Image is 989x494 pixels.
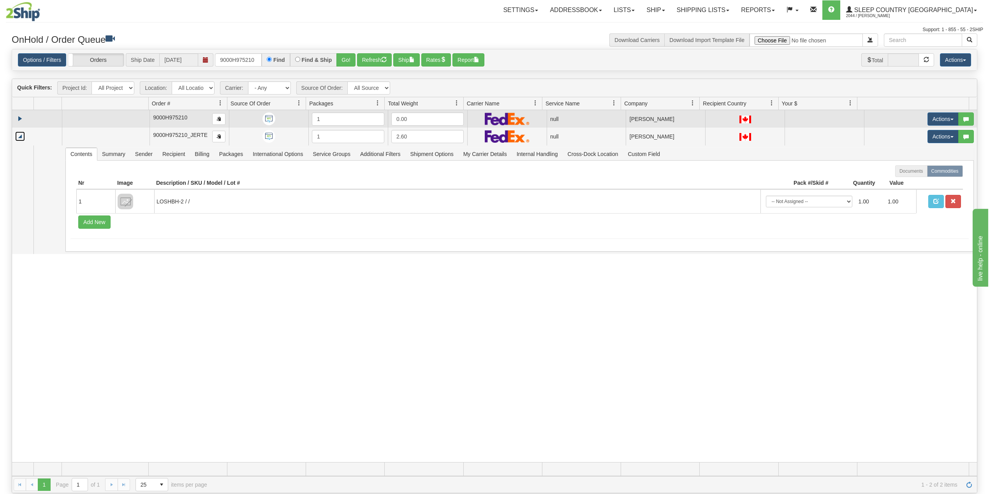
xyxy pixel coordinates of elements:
a: Total Weight filter column settings [450,96,463,110]
span: 25 [141,481,151,489]
span: Sender [130,148,157,160]
span: Service Groups [308,148,355,160]
span: Total Weight [388,100,418,107]
a: Your $ filter column settings [844,96,857,110]
span: Sleep Country [GEOGRAPHIC_DATA] [852,7,973,13]
span: Source Of Order: [296,81,348,95]
a: Service Name filter column settings [607,96,621,110]
input: Page 1 [72,478,88,491]
a: Addressbook [544,0,608,20]
span: Packages [309,100,333,107]
span: Page 1 [38,478,50,491]
span: Company [624,100,648,107]
label: Documents [895,165,927,177]
img: logo2044.jpg [6,2,40,21]
label: Find & Ship [302,57,332,63]
button: Actions [940,53,971,67]
div: grid toolbar [12,79,977,97]
div: live help - online [6,5,72,14]
span: Carrier: [220,81,248,95]
button: Copy to clipboard [212,113,225,125]
span: Total [861,53,888,67]
div: Support: 1 - 855 - 55 - 2SHIP [6,26,983,33]
a: Ship [641,0,670,20]
td: LOSHBH-2 / / [154,189,760,213]
button: Search [962,33,977,47]
a: Collapse [15,131,25,141]
span: Page sizes drop down [136,478,168,491]
span: Recipient [158,148,190,160]
button: Actions [927,130,959,143]
td: 1.00 [855,193,885,210]
a: Expand [15,114,25,124]
span: 9000H975210 [153,114,187,121]
label: Find [273,57,285,63]
th: Quantity [831,177,877,189]
a: Lists [608,0,641,20]
input: Order # [215,53,262,67]
a: Reports [735,0,781,20]
h3: OnHold / Order Queue [12,33,489,45]
span: Custom Field [623,148,665,160]
input: Import [750,33,863,47]
th: Value [877,177,916,189]
a: Download Import Template File [669,37,744,43]
a: Packages filter column settings [371,96,384,110]
span: Service Name [546,100,580,107]
a: Settings [497,0,544,20]
label: Commodities [927,165,963,177]
a: Download Carriers [614,37,660,43]
th: Pack #/Skid # [760,177,831,189]
a: Sleep Country [GEOGRAPHIC_DATA] 2044 / [PERSON_NAME] [840,0,983,20]
span: Additional Filters [355,148,405,160]
img: API [262,130,275,143]
td: [PERSON_NAME] [626,110,705,128]
span: 1 - 2 of 2 items [218,482,957,488]
button: Rates [421,53,451,67]
img: FedEx Express® [485,112,530,125]
span: Contents [66,148,97,160]
span: Source Of Order [231,100,271,107]
span: Summary [97,148,130,160]
th: Image [115,177,154,189]
span: Location: [140,81,172,95]
img: CA [739,133,751,141]
span: Your $ [782,100,797,107]
a: Order # filter column settings [214,96,227,110]
span: Project Id: [57,81,92,95]
span: Internal Handling [512,148,563,160]
a: Source Of Order filter column settings [292,96,306,110]
span: Carrier Name [467,100,500,107]
span: Shipment Options [405,148,458,160]
button: Go! [336,53,355,67]
span: 9000H975210_JERTE [153,132,208,138]
button: Copy to clipboard [212,131,225,142]
input: Search [884,33,962,47]
span: My Carrier Details [459,148,512,160]
iframe: chat widget [971,207,988,287]
span: Cross-Dock Location [563,148,623,160]
td: null [547,128,626,145]
a: Company filter column settings [686,96,699,110]
span: select [155,478,168,491]
img: FedEx Express® [485,130,530,143]
span: items per page [136,478,207,491]
span: 2044 / [PERSON_NAME] [846,12,905,20]
span: Order # [152,100,170,107]
span: Page of 1 [56,478,100,491]
td: [PERSON_NAME] [626,128,705,145]
a: Options / Filters [18,53,66,67]
button: Ship [393,53,420,67]
label: Quick Filters: [17,84,52,91]
a: Carrier Name filter column settings [529,96,542,110]
th: Description / SKU / Model / Lot # [154,177,760,189]
button: Report [452,53,484,67]
a: Recipient Country filter column settings [765,96,778,110]
td: 1 [76,189,115,213]
label: Orders [68,54,124,67]
a: Refresh [963,478,975,491]
span: Recipient Country [703,100,746,107]
img: API [262,112,275,125]
span: Packages [215,148,248,160]
button: Refresh [357,53,392,67]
